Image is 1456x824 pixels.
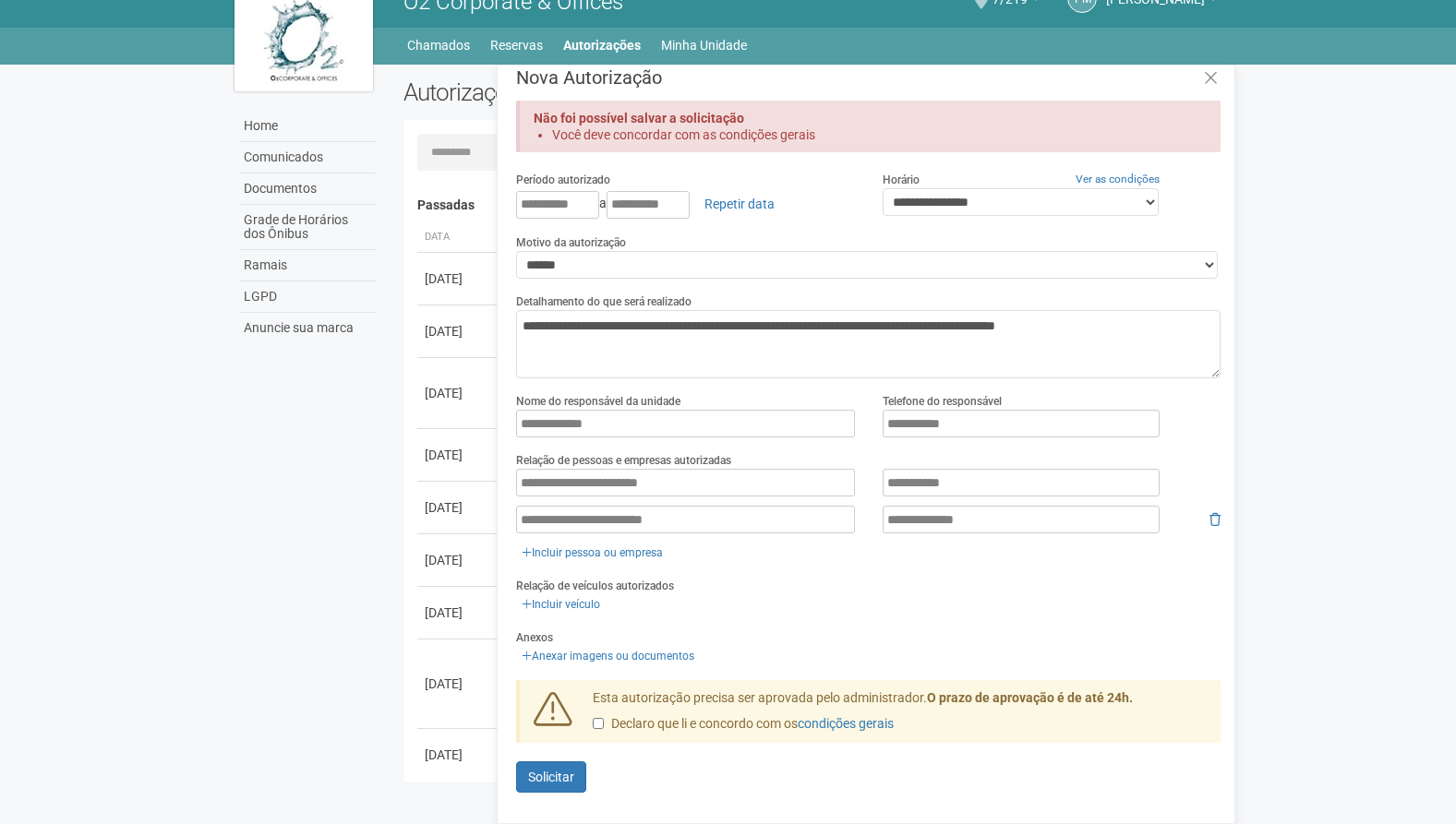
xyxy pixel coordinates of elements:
div: [DATE] [425,322,493,340]
div: [DATE] [425,498,493,517]
a: Autorizações [563,32,641,58]
div: [DATE] [425,269,493,288]
th: Data [417,222,500,253]
label: Relação de veículos autorizados [516,578,674,594]
i: Remover [1209,513,1221,526]
a: Home [239,111,376,142]
div: [DATE] [425,551,493,569]
label: Horário [883,172,920,188]
h2: Autorizações [403,78,799,106]
a: Reservas [490,32,543,58]
a: Documentos [239,173,376,205]
a: LGPD [239,281,376,313]
label: Período autorizado [516,172,610,188]
a: Repetir data [692,188,787,220]
a: Incluir pessoa ou empresa [516,543,668,563]
div: [DATE] [425,384,493,402]
h3: Nova Autorização [516,68,1221,87]
a: Ramais [239,250,376,281]
div: [DATE] [425,746,493,764]
button: Solicitar [516,761,586,793]
a: Minha Unidade [661,32,747,58]
div: [DATE] [425,603,493,622]
a: Comunicados [239,142,376,173]
h4: Passadas [417,198,1209,212]
a: Incluir veículo [516,594,606,615]
a: Grade de Horários dos Ônibus [239,205,376,250]
a: Chamados [407,32,470,58]
label: Relação de pessoas e empresas autorizadas [516,452,731,469]
input: Declaro que li e concordo com oscondições gerais [593,718,604,729]
a: Anexar imagens ou documentos [516,646,700,666]
div: [DATE] [425,446,493,464]
a: condições gerais [798,716,894,731]
label: Detalhamento do que será realizado [516,293,692,310]
label: Declaro que li e concordo com os [593,715,894,734]
span: Solicitar [528,770,574,784]
strong: O prazo de aprovação é de até 24h. [927,690,1133,705]
label: Motivo da autorização [516,234,626,251]
li: Você deve concordar com as condições gerais [552,126,1188,143]
a: Anuncie sua marca [239,313,376,343]
label: Anexos [516,629,553,646]
label: Nome do responsável da unidade [516,393,680,410]
a: Ver as condições [1076,173,1160,185]
div: a [516,188,855,220]
div: [DATE] [425,675,493,693]
strong: Não foi possível salvar a solicitação [534,111,744,125]
div: Esta autorização precisa ser aprovada pelo administrador. [579,689,1221,743]
label: Telefone do responsável [883,393,1002,410]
